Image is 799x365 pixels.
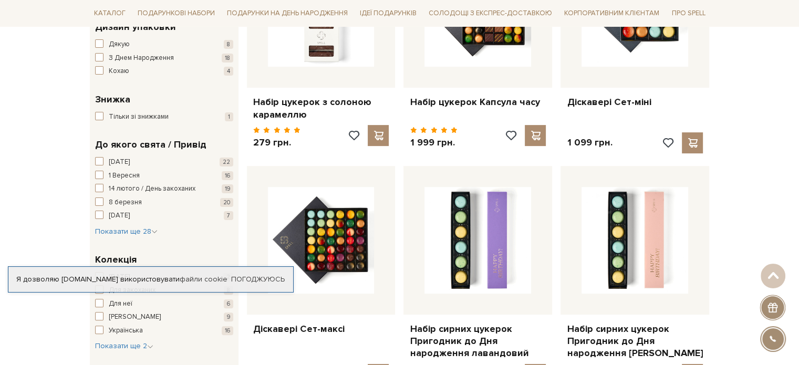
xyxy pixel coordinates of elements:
span: 4 [224,67,233,76]
a: Набір цукерок з солоною карамеллю [253,96,389,121]
a: Діскавері Сет-міні [567,96,703,108]
span: [PERSON_NAME] [109,312,161,322]
p: 279 грн. [253,137,301,149]
span: 19 [222,184,233,193]
span: Показати ще 28 [95,227,158,236]
span: Тільки зі знижками [109,112,169,122]
a: Набір сирних цукерок Пригодник до Дня народження лавандовий [410,323,546,360]
span: Для неї [109,299,132,309]
button: Тільки зі знижками 1 [95,112,233,122]
span: 1 Вересня [109,171,140,181]
button: Показати ще 2 [95,341,153,351]
span: До якого свята / Привід [95,138,206,152]
button: [DATE] 22 [95,157,233,168]
button: 1 Вересня 16 [95,171,233,181]
span: 6 [224,299,233,308]
a: Солодощі з експрес-доставкою [424,4,556,22]
a: Погоджуюсь [231,275,285,284]
button: 14 лютого / День закоханих 19 [95,184,233,194]
span: 22 [220,158,233,166]
span: 16 [222,326,233,335]
span: 1 [225,112,233,121]
a: Ідеї подарунків [356,5,421,22]
span: 9 [224,312,233,321]
button: Показати ще 28 [95,226,158,237]
a: Подарунки на День народження [223,5,352,22]
span: Дякую [109,39,130,50]
span: [DATE] [109,157,130,168]
span: 8 [224,40,233,49]
button: [PERSON_NAME] 9 [95,312,233,322]
button: Українська 16 [95,326,233,336]
button: З Днем Народження 18 [95,53,233,64]
button: [DATE] 7 [95,211,233,221]
a: Набір цукерок Капсула часу [410,96,546,108]
span: [DATE] [109,211,130,221]
a: Про Spell [667,5,709,22]
span: 8 березня [109,197,142,208]
button: Для неї 6 [95,299,233,309]
span: Показати ще 2 [95,341,153,350]
span: 18 [222,54,233,62]
span: 7 [224,211,233,220]
span: 14 лютого / День закоханих [109,184,195,194]
span: 20 [220,198,233,207]
span: Знижка [95,92,130,107]
span: 16 [222,171,233,180]
a: Каталог [90,5,130,22]
button: Дякую 8 [95,39,233,50]
a: Діскавері Сет-максі [253,323,389,335]
span: Кохаю [109,66,129,77]
a: Подарункові набори [133,5,219,22]
span: З Днем Народження [109,53,174,64]
a: файли cookie [180,275,227,284]
a: Корпоративним клієнтам [560,5,663,22]
button: 8 березня 20 [95,197,233,208]
button: Кохаю 4 [95,66,233,77]
span: Дизайн упаковки [95,20,176,34]
a: Набір сирних цукерок Пригодник до Дня народження [PERSON_NAME] [567,323,703,360]
div: Я дозволяю [DOMAIN_NAME] використовувати [8,275,293,284]
span: Українська [109,326,143,336]
p: 1 099 грн. [567,137,612,149]
p: 1 999 грн. [410,137,458,149]
span: Колекція [95,253,137,267]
